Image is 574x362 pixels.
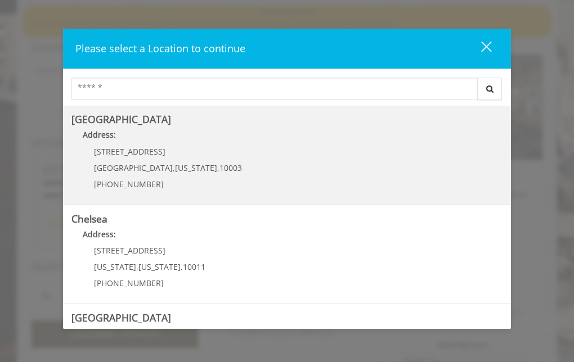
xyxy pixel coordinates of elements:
[71,212,107,225] b: Chelsea
[183,261,205,272] span: 10011
[71,78,478,100] input: Search Center
[460,37,499,60] button: close dialog
[138,261,181,272] span: [US_STATE]
[94,146,165,157] span: [STREET_ADDRESS]
[219,162,242,173] span: 10003
[71,311,171,324] b: [GEOGRAPHIC_DATA]
[71,112,171,126] b: [GEOGRAPHIC_DATA]
[173,162,175,173] span: ,
[483,85,496,93] i: Search button
[94,162,173,173] span: [GEOGRAPHIC_DATA]
[71,78,503,106] div: Center Select
[94,261,136,272] span: [US_STATE]
[468,40,491,57] div: close dialog
[94,278,164,288] span: [PHONE_NUMBER]
[83,229,116,239] b: Address:
[94,179,164,189] span: [PHONE_NUMBER]
[175,162,217,173] span: [US_STATE]
[94,245,165,256] span: [STREET_ADDRESS]
[217,162,219,173] span: ,
[75,42,245,55] span: Please select a Location to continue
[136,261,138,272] span: ,
[83,129,116,140] b: Address:
[181,261,183,272] span: ,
